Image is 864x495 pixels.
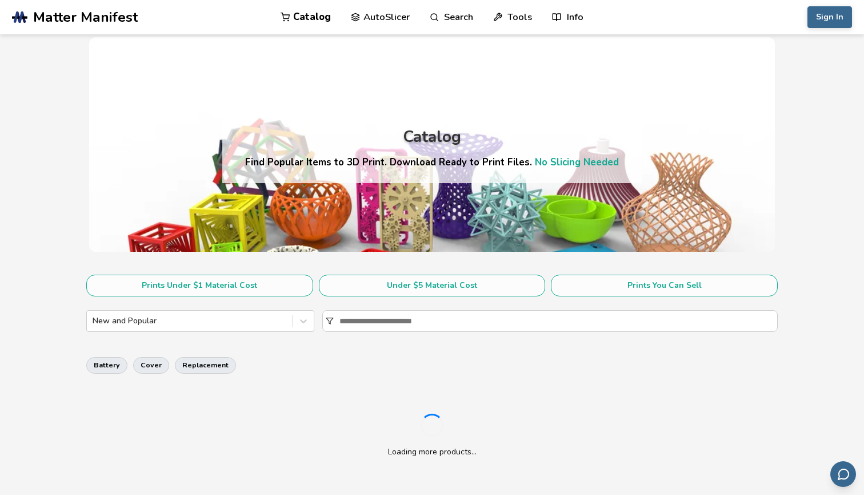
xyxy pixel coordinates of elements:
[93,316,95,326] input: New and Popular
[175,357,236,373] button: replacement
[33,9,138,25] span: Matter Manifest
[319,275,546,296] button: Under $5 Material Cost
[535,156,619,169] a: No Slicing Needed
[245,156,619,169] h4: Find Popular Items to 3D Print. Download Ready to Print Files.
[86,357,127,373] button: battery
[86,275,313,296] button: Prints Under $1 Material Cost
[551,275,778,296] button: Prints You Can Sell
[388,446,477,458] p: Loading more products...
[403,128,461,146] div: Catalog
[133,357,169,373] button: cover
[807,6,852,28] button: Sign In
[830,461,856,487] button: Send feedback via email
